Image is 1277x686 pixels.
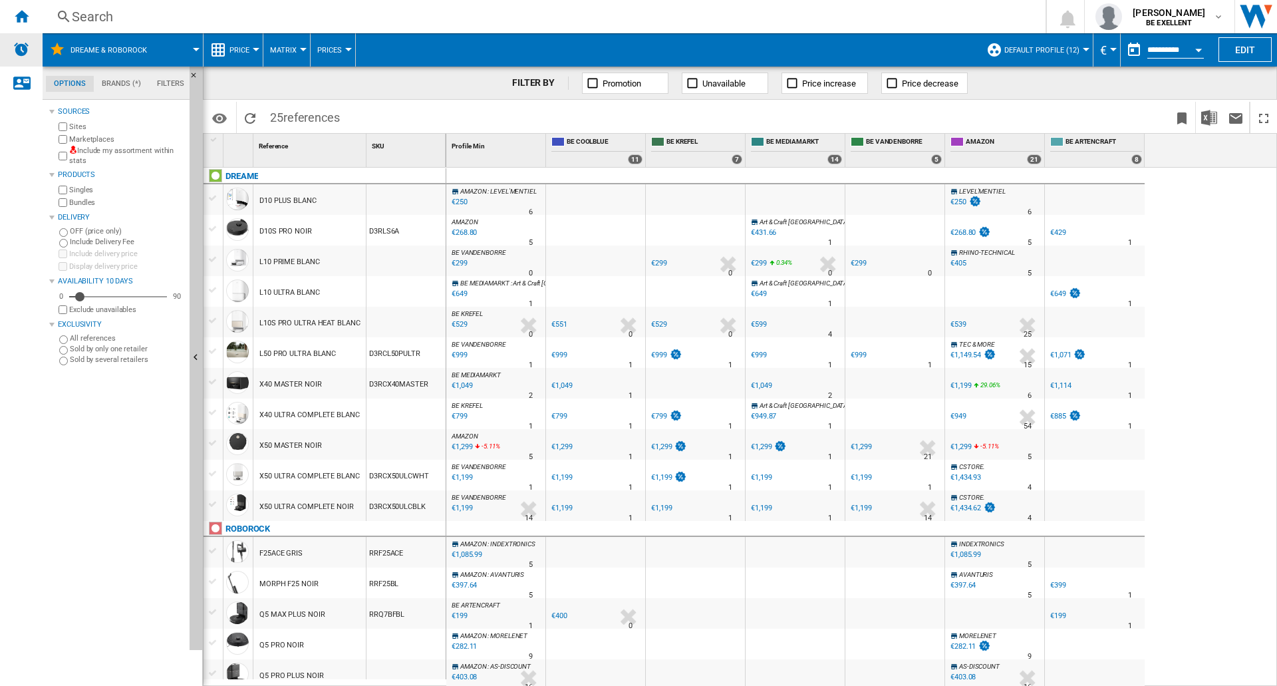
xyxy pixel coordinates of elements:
[948,349,996,362] div: €1,149.54
[950,581,976,590] div: €397.64
[488,188,537,195] span: : LEVEL'MENTIEL
[259,369,322,400] div: X40 MASTER NOIR
[1050,611,1066,620] div: €199
[1065,137,1142,148] span: BE ARTENCRAFT
[529,389,533,403] div: Delivery Time : 2 days
[225,168,258,184] div: Click to filter on that brand
[229,33,256,67] button: Price
[549,502,572,515] div: €1,199
[1222,102,1249,133] button: Send this report by email
[170,291,184,301] div: 90
[206,106,233,130] button: Options
[1095,3,1122,30] img: profile.jpg
[94,76,149,92] md-tab-item: Brands (*)
[649,440,687,454] div: €1,299
[775,257,783,273] i: %
[1128,389,1132,403] div: Delivery Time : 1 day
[452,371,501,379] span: BE MEDIAMARKT
[58,212,184,223] div: Delivery
[1028,389,1032,403] div: Delivery Time : 6 days
[666,137,742,148] span: BE KREFEL
[749,318,767,331] div: €599
[1133,6,1205,19] span: [PERSON_NAME]
[849,349,867,362] div: €999
[1028,206,1032,219] div: Delivery Time : 6 days
[59,186,67,194] input: Singles
[651,442,672,451] div: €1,299
[59,357,68,365] input: Sold by several retailers
[766,137,842,148] span: BE MEDIAMARKT
[629,359,633,372] div: Delivery Time : 1 day
[450,257,468,270] div: Last updated : Monday, 25 August 2025 10:10
[948,471,981,484] div: €1,434.93
[649,257,667,270] div: €299
[959,341,995,348] span: TEC & MORE
[928,267,932,280] div: Delivery Time : 0 day
[259,277,320,308] div: L10 ULTRA BLANC
[1250,102,1277,133] button: Maximize
[959,249,1015,256] span: RHINO-TECHNICAL
[1048,609,1066,623] div: €199
[980,381,996,389] span: 29.06
[259,308,360,339] div: L10S PRO ULTRA HEAT BLANC
[70,333,184,343] label: All references
[749,502,772,515] div: €1,199
[1024,359,1032,372] div: Delivery Time : 15 days
[259,216,312,247] div: D10S PRO NOIR
[69,122,184,132] label: Sites
[749,257,767,270] div: €299
[827,154,842,164] div: 14 offers sold by BE MEDIAMARKT
[651,504,672,512] div: €1,199
[849,502,871,515] div: €1,199
[966,137,1042,148] span: AMAZON
[851,504,871,512] div: €1,199
[69,185,184,195] label: Singles
[460,188,486,195] span: AMAZON
[270,33,303,67] div: Matrix
[58,170,184,180] div: Products
[1048,287,1081,301] div: €649
[1073,349,1086,360] img: promotionV3.png
[651,412,667,421] div: €799
[190,67,206,90] button: Hide
[59,228,68,237] input: OFF (price only)
[59,135,67,144] input: Marketplaces
[728,328,732,341] div: Delivery Time : 0 day
[551,611,567,620] div: €400
[1128,236,1132,250] div: Delivery Time : 1 day
[950,228,976,237] div: €268.80
[649,471,687,484] div: €1,199
[669,349,682,360] img: promotionV3.png
[950,550,981,559] div: €1,085.99
[551,381,572,390] div: €1,049
[948,134,1044,167] div: AMAZON 21 offers sold by AMAZON
[1128,297,1132,311] div: Delivery Time : 1 day
[968,196,982,207] img: promotionV3.png
[59,239,68,248] input: Include Delivery Fee
[948,226,991,240] div: €268.80
[851,442,871,451] div: €1,299
[59,262,67,271] input: Display delivery price
[674,471,687,482] img: promotionV3.png
[828,389,832,403] div: Delivery Time : 2 days
[59,148,67,164] input: Include my assortment within stats
[751,381,772,390] div: €1,049
[529,206,533,219] div: Delivery Time : 6 days
[702,79,746,88] span: Unavailable
[849,471,871,484] div: €1,199
[551,320,567,329] div: €551
[851,473,871,482] div: €1,199
[449,134,545,154] div: Sort None
[283,110,340,124] span: references
[1048,379,1071,393] div: €1,114
[1169,102,1195,133] button: Bookmark this report
[732,154,742,164] div: 7 offers sold by BE KREFEL
[751,504,772,512] div: €1,199
[366,215,446,246] div: D3RLS6A
[950,504,981,512] div: €1,434.62
[551,351,567,359] div: €999
[948,196,982,209] div: €250
[1050,381,1071,390] div: €1,114
[1100,33,1113,67] button: €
